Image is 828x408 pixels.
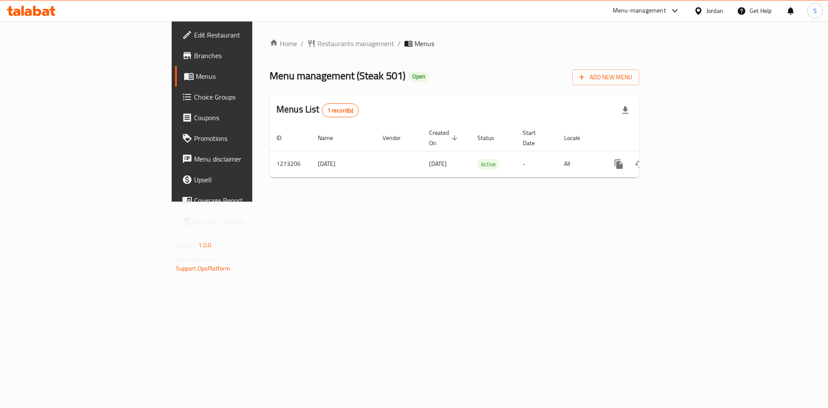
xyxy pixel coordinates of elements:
[317,38,394,49] span: Restaurants management
[175,66,310,87] a: Menus
[429,158,447,169] span: [DATE]
[615,100,636,121] div: Export file
[613,6,666,16] div: Menu-management
[414,38,434,49] span: Menus
[175,169,310,190] a: Upsell
[276,133,293,143] span: ID
[175,128,310,149] a: Promotions
[629,154,650,174] button: Change Status
[516,151,557,177] td: -
[318,133,344,143] span: Name
[176,254,216,265] span: Get support on:
[276,103,359,117] h2: Menus List
[579,72,632,83] span: Add New Menu
[307,38,394,49] a: Restaurants management
[270,66,405,85] span: Menu management ( Steak 501 )
[194,30,303,40] span: Edit Restaurant
[194,92,303,102] span: Choice Groups
[194,133,303,143] span: Promotions
[176,263,231,274] a: Support.OpsPlatform
[409,72,429,82] div: Open
[706,6,723,16] div: Jordan
[572,69,639,85] button: Add New Menu
[398,38,401,49] li: /
[311,151,376,177] td: [DATE]
[322,106,359,115] span: 1 record(s)
[194,154,303,164] span: Menu disclaimer
[194,216,303,226] span: Grocery Checklist
[194,195,303,206] span: Coverage Report
[175,190,310,211] a: Coverage Report
[322,103,359,117] div: Total records count
[602,125,698,151] th: Actions
[564,133,591,143] span: Locale
[194,50,303,61] span: Branches
[270,125,698,178] table: enhanced table
[383,133,412,143] span: Vendor
[194,112,303,123] span: Coupons
[270,38,639,49] nav: breadcrumb
[196,71,303,81] span: Menus
[175,45,310,66] a: Branches
[194,174,303,185] span: Upsell
[477,133,505,143] span: Status
[176,240,197,251] span: Version:
[175,149,310,169] a: Menu disclaimer
[175,25,310,45] a: Edit Restaurant
[477,159,499,169] span: Active
[198,240,212,251] span: 1.0.0
[608,154,629,174] button: more
[409,73,429,80] span: Open
[523,128,547,148] span: Start Date
[175,107,310,128] a: Coupons
[175,211,310,231] a: Grocery Checklist
[557,151,602,177] td: All
[813,6,817,16] span: S
[429,128,460,148] span: Created On
[175,87,310,107] a: Choice Groups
